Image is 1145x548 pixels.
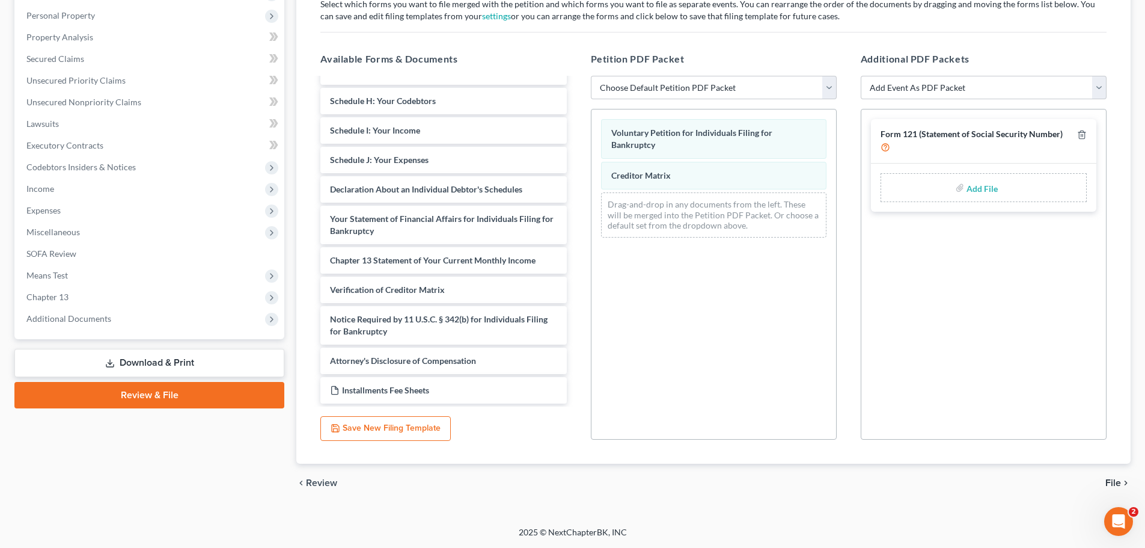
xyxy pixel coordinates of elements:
span: Codebtors Insiders & Notices [26,162,136,172]
button: Save New Filing Template [320,416,451,442]
div: Close [211,5,233,26]
button: Send a message… [206,389,225,408]
span: Verification of Creditor Matrix [330,285,445,295]
h1: [PERSON_NAME] [58,6,136,15]
span: Installments Fee Sheets [342,385,429,395]
span: File [1105,478,1121,488]
div: 🚨ATTN: [GEOGRAPHIC_DATA] of [US_STATE]The court has added a new Credit Counseling Field that we n... [10,94,197,221]
h5: Available Forms & Documents [320,52,566,66]
a: Lawsuits [17,113,284,135]
span: Voluntary Petition for Individuals Filing for Bankruptcy [611,128,772,150]
span: Unsecured Priority Claims [26,75,126,85]
div: The court has added a new Credit Counseling Field that we need to update upon filing. Please remo... [19,131,188,214]
span: Additional Documents [26,313,111,324]
span: Attorney's Disclosure of Compensation [330,356,476,366]
span: Miscellaneous [26,227,80,237]
span: Chapter 13 [26,292,69,302]
span: Chapter 13 Statement of Your Current Monthly Income [330,255,536,265]
button: Gif picker [38,394,47,404]
i: chevron_right [1121,478,1131,488]
div: Katie says… [10,94,231,247]
span: Unsecured Nonpriority Claims [26,97,141,107]
i: chevron_left [296,478,306,488]
h5: Additional PDF Packets [861,52,1107,66]
iframe: Intercom live chat [1104,507,1133,536]
span: Income [26,183,54,194]
span: SOFA Review [26,248,76,259]
button: Emoji picker [19,394,28,404]
textarea: Message… [10,369,230,389]
span: Schedule G: Executory Contracts and Unexpired Leases [330,66,536,76]
a: Executory Contracts [17,135,284,156]
span: Schedule J: Your Expenses [330,155,429,165]
img: Profile image for Katie [34,7,53,26]
span: 2 [1129,507,1138,517]
a: Property Analysis [17,26,284,48]
span: Schedule H: Your Codebtors [330,96,436,106]
div: Drag-and-drop in any documents from the left. These will be merged into the Petition PDF Packet. ... [601,192,826,238]
a: Review & File [14,382,284,408]
a: settings [482,11,511,21]
span: Personal Property [26,10,95,20]
a: Unsecured Priority Claims [17,70,284,91]
button: chevron_left Review [296,478,349,488]
button: go back [8,5,31,28]
span: Notice Required by 11 U.S.C. § 342(b) for Individuals Filing for Bankruptcy [330,314,548,336]
b: 🚨ATTN: [GEOGRAPHIC_DATA] of [US_STATE] [19,102,171,124]
a: Secured Claims [17,48,284,70]
button: Start recording [76,394,86,404]
a: SOFA Review [17,243,284,265]
a: Download & Print [14,349,284,377]
p: Active 30m ago [58,15,120,27]
span: Executory Contracts [26,140,103,150]
span: Review [306,478,337,488]
span: Schedule I: Your Income [330,125,420,135]
div: [PERSON_NAME] • 7m ago [19,223,116,230]
div: 2025 © NextChapterBK, INC [230,526,915,548]
span: Secured Claims [26,54,84,64]
span: Expenses [26,205,61,215]
span: Lawsuits [26,119,59,129]
a: Unsecured Nonpriority Claims [17,91,284,113]
span: Petition PDF Packet [591,53,685,64]
span: Creditor Matrix [611,170,671,180]
span: Property Analysis [26,32,93,42]
span: Declaration About an Individual Debtor's Schedules [330,184,522,194]
button: Upload attachment [57,394,67,404]
span: Your Statement of Financial Affairs for Individuals Filing for Bankruptcy [330,214,554,236]
span: Means Test [26,270,68,280]
span: Form 121 (Statement of Social Security Number) [881,129,1063,139]
button: Home [188,5,211,28]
